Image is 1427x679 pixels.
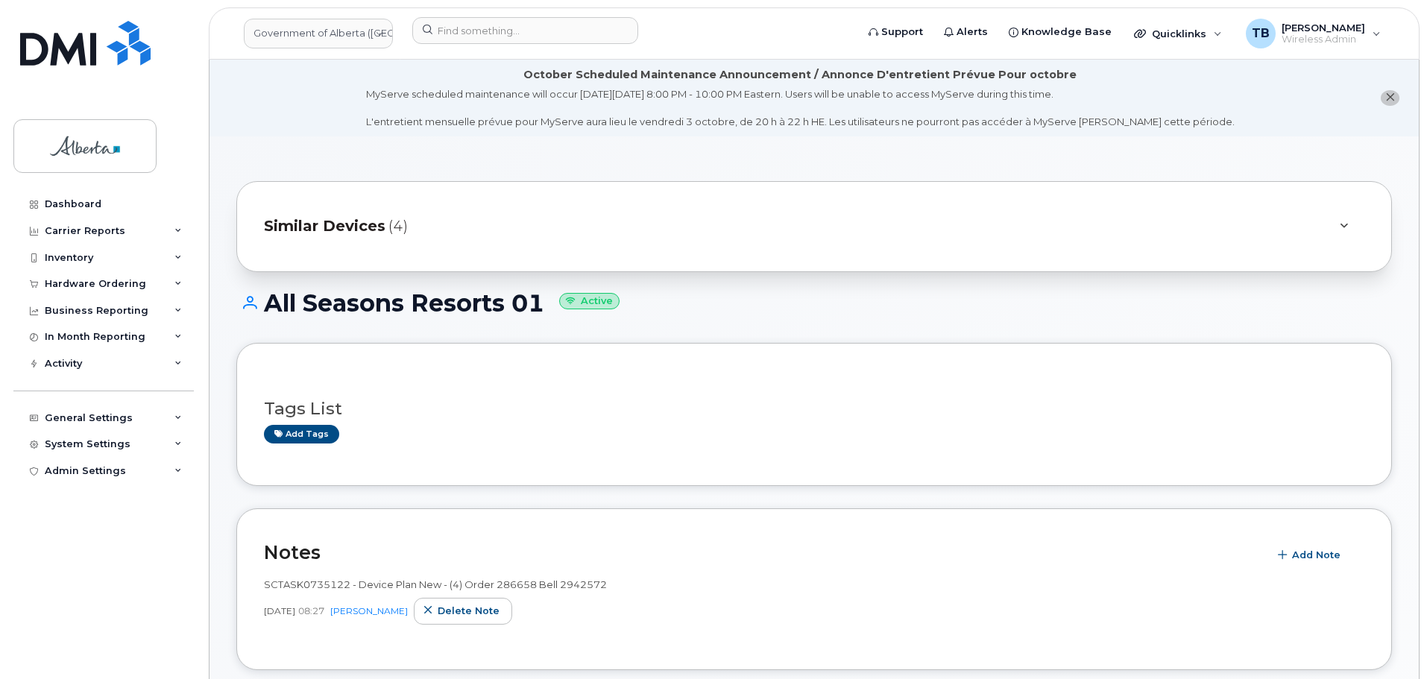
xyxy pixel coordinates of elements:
[438,604,500,618] span: Delete note
[523,67,1077,83] div: October Scheduled Maintenance Announcement / Annonce D'entretient Prévue Pour octobre
[264,604,295,617] span: [DATE]
[264,215,385,237] span: Similar Devices
[388,215,408,237] span: (4)
[559,293,620,310] small: Active
[264,399,1364,418] h3: Tags List
[414,598,512,625] button: Delete note
[236,290,1392,316] h1: All Seasons Resorts 01
[1268,542,1353,569] button: Add Note
[298,604,324,617] span: 08:27
[264,541,1261,563] h2: Notes
[1292,548,1341,562] span: Add Note
[330,605,408,616] a: [PERSON_NAME]
[366,87,1235,129] div: MyServe scheduled maintenance will occur [DATE][DATE] 8:00 PM - 10:00 PM Eastern. Users will be u...
[1381,90,1399,106] button: close notification
[264,578,607,590] span: SCTASK0735122 - Device Plan New - (4) Order 286658 Bell 2942572
[264,425,339,443] a: Add tags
